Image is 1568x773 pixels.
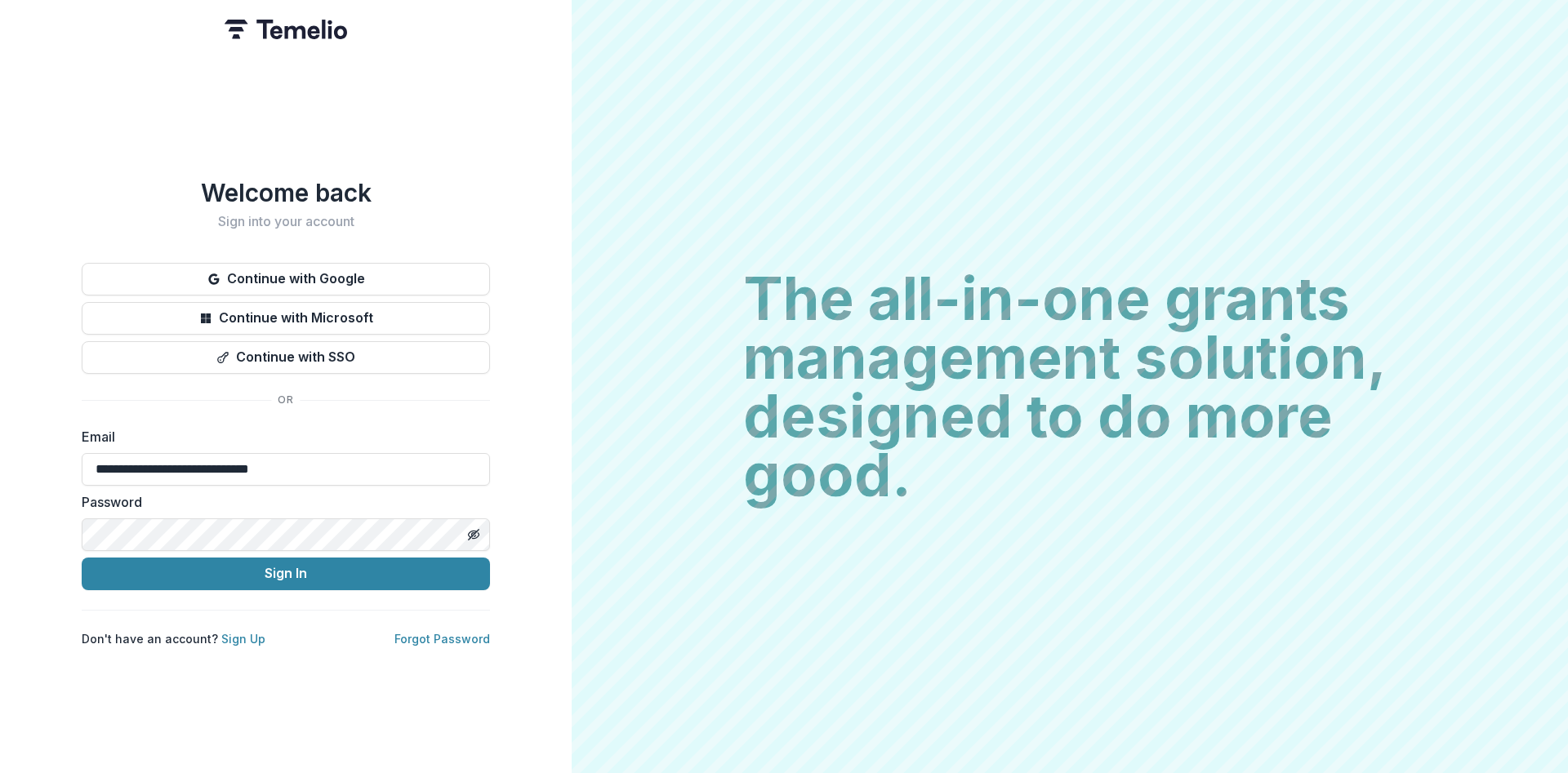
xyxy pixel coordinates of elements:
button: Toggle password visibility [461,522,487,548]
button: Sign In [82,558,490,590]
p: Don't have an account? [82,630,265,647]
button: Continue with Microsoft [82,302,490,335]
button: Continue with Google [82,263,490,295]
a: Forgot Password [394,632,490,646]
h2: Sign into your account [82,214,490,229]
h1: Welcome back [82,178,490,207]
a: Sign Up [221,632,265,646]
button: Continue with SSO [82,341,490,374]
label: Password [82,492,480,512]
label: Email [82,427,480,446]
img: Temelio [225,20,347,39]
